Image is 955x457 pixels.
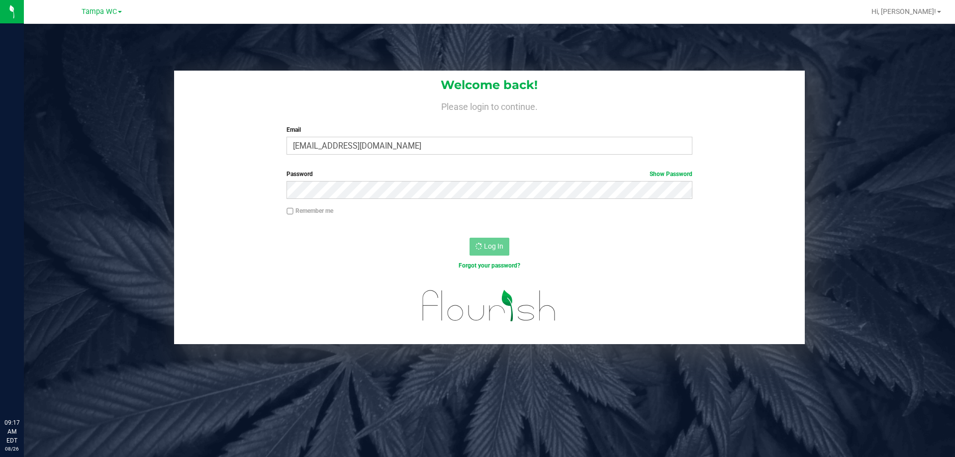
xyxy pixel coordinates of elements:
[286,206,333,215] label: Remember me
[484,242,503,250] span: Log In
[174,79,805,91] h1: Welcome back!
[174,99,805,111] h4: Please login to continue.
[410,280,568,331] img: flourish_logo.svg
[650,171,692,178] a: Show Password
[459,262,520,269] a: Forgot your password?
[871,7,936,15] span: Hi, [PERSON_NAME]!
[82,7,117,16] span: Tampa WC
[286,208,293,215] input: Remember me
[286,171,313,178] span: Password
[470,238,509,256] button: Log In
[4,445,19,453] p: 08/26
[4,418,19,445] p: 09:17 AM EDT
[286,125,692,134] label: Email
